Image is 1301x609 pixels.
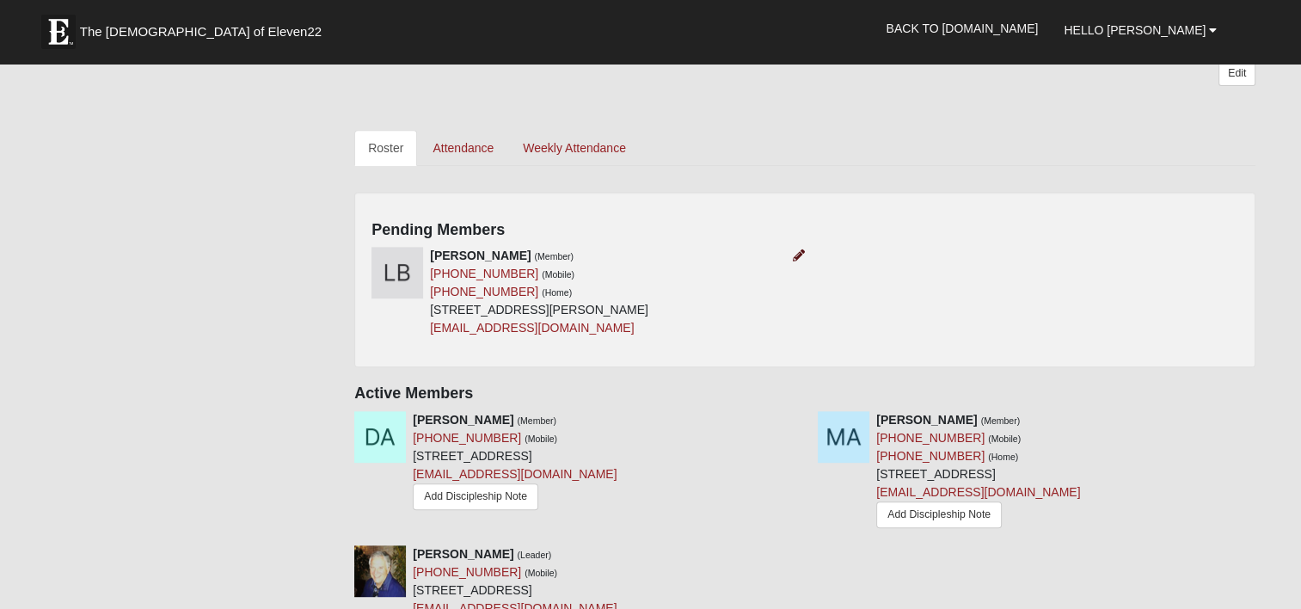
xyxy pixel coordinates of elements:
[430,321,634,335] a: [EMAIL_ADDRESS][DOMAIN_NAME]
[430,267,538,280] a: [PHONE_NUMBER]
[542,269,574,280] small: (Mobile)
[988,452,1018,462] small: (Home)
[413,467,617,481] a: [EMAIL_ADDRESS][DOMAIN_NAME]
[518,415,557,426] small: (Member)
[535,251,574,261] small: (Member)
[419,130,507,166] a: Attendance
[1064,23,1206,37] span: Hello [PERSON_NAME]
[430,285,538,298] a: [PHONE_NUMBER]
[354,130,417,166] a: Roster
[413,413,513,427] strong: [PERSON_NAME]
[981,415,1021,426] small: (Member)
[413,411,617,514] div: [STREET_ADDRESS]
[542,287,572,298] small: (Home)
[430,249,531,262] strong: [PERSON_NAME]
[1051,9,1230,52] a: Hello [PERSON_NAME]
[876,449,985,463] a: [PHONE_NUMBER]
[413,431,521,445] a: [PHONE_NUMBER]
[41,15,76,49] img: Eleven22 logo
[430,247,648,337] div: [STREET_ADDRESS][PERSON_NAME]
[80,23,322,40] span: The [DEMOGRAPHIC_DATA] of Eleven22
[876,485,1080,499] a: [EMAIL_ADDRESS][DOMAIN_NAME]
[33,6,377,49] a: The [DEMOGRAPHIC_DATA] of Eleven22
[988,434,1021,444] small: (Mobile)
[413,483,538,510] a: Add Discipleship Note
[876,413,977,427] strong: [PERSON_NAME]
[873,7,1051,50] a: Back to [DOMAIN_NAME]
[876,431,985,445] a: [PHONE_NUMBER]
[876,411,1080,532] div: [STREET_ADDRESS]
[876,501,1002,528] a: Add Discipleship Note
[1218,61,1255,86] a: Edit
[413,565,521,579] a: [PHONE_NUMBER]
[525,568,557,578] small: (Mobile)
[509,130,640,166] a: Weekly Attendance
[413,547,513,561] strong: [PERSON_NAME]
[354,384,1255,403] h4: Active Members
[525,434,557,444] small: (Mobile)
[518,550,552,560] small: (Leader)
[371,221,1238,240] h4: Pending Members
